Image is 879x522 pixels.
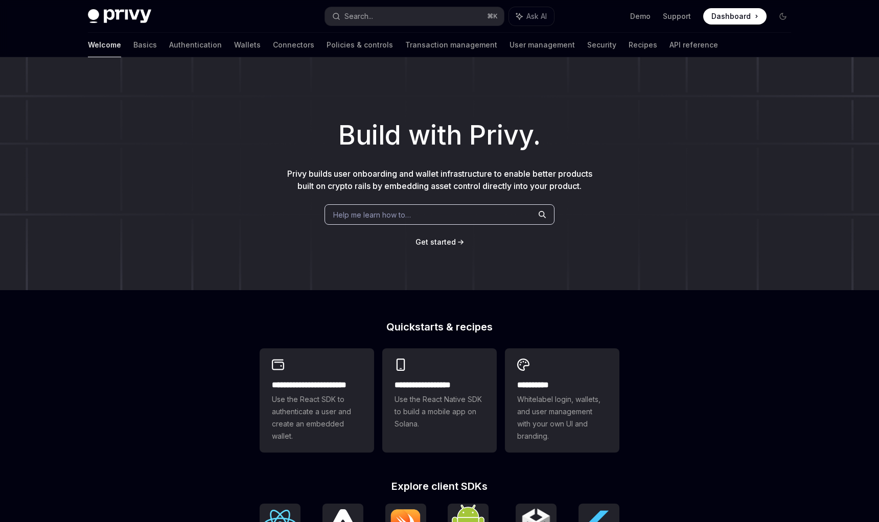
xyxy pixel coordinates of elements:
[505,348,619,453] a: **** *****Whitelabel login, wallets, and user management with your own UI and branding.
[703,8,767,25] a: Dashboard
[629,33,657,57] a: Recipes
[415,237,456,247] a: Get started
[405,33,497,57] a: Transaction management
[327,33,393,57] a: Policies & controls
[669,33,718,57] a: API reference
[517,393,607,442] span: Whitelabel login, wallets, and user management with your own UI and branding.
[88,33,121,57] a: Welcome
[509,7,554,26] button: Ask AI
[260,322,619,332] h2: Quickstarts & recipes
[260,481,619,491] h2: Explore client SDKs
[88,9,151,23] img: dark logo
[510,33,575,57] a: User management
[526,11,547,21] span: Ask AI
[415,238,456,246] span: Get started
[272,393,362,442] span: Use the React SDK to authenticate a user and create an embedded wallet.
[587,33,616,57] a: Security
[333,209,411,220] span: Help me learn how to…
[234,33,261,57] a: Wallets
[630,11,651,21] a: Demo
[382,348,497,453] a: **** **** **** ***Use the React Native SDK to build a mobile app on Solana.
[395,393,484,430] span: Use the React Native SDK to build a mobile app on Solana.
[663,11,691,21] a: Support
[169,33,222,57] a: Authentication
[325,7,504,26] button: Search...⌘K
[273,33,314,57] a: Connectors
[16,115,863,155] h1: Build with Privy.
[133,33,157,57] a: Basics
[287,169,592,191] span: Privy builds user onboarding and wallet infrastructure to enable better products built on crypto ...
[344,10,373,22] div: Search...
[775,8,791,25] button: Toggle dark mode
[487,12,498,20] span: ⌘ K
[711,11,751,21] span: Dashboard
